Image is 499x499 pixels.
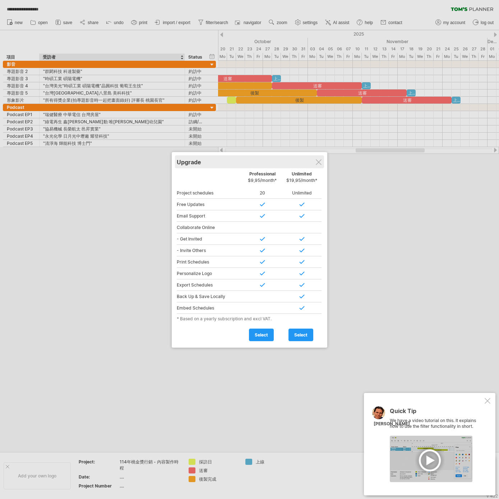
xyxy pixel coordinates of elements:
div: Unlimited [282,171,322,187]
div: Collaborate Online [177,222,242,233]
div: Project schedules [177,187,242,199]
div: Export Schedules [177,279,242,291]
div: Email Support [177,210,242,222]
div: Embed Schedules [177,302,242,314]
div: Professional [242,171,282,187]
div: Unlimited [282,187,322,199]
div: - Invite Others [177,245,242,256]
div: [PERSON_NAME] [374,421,410,427]
a: select [249,329,274,341]
span: select [255,332,268,338]
a: select [288,329,313,341]
div: Free Updates [177,199,242,210]
div: Print Schedules [177,256,242,268]
div: - Get Invited [177,233,242,245]
span: $9,95/month* [248,178,277,183]
div: We have a video tutorial on this. It explains how to use the filter functionality in short. [390,408,483,482]
div: Personalize Logo [177,268,242,279]
span: select [294,332,308,338]
div: * Based on a yearly subscription and excl VAT. [177,316,322,321]
span: $19,95/month* [286,178,317,183]
div: Upgrade [177,155,322,168]
div: 20 [242,187,282,199]
div: Quick Tip [390,408,483,418]
div: Back Up & Save Locally [177,291,242,302]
